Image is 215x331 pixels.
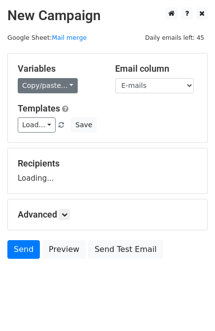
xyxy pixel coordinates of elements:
[71,117,96,133] button: Save
[7,34,87,41] small: Google Sheet:
[7,7,208,24] h2: New Campaign
[166,284,215,331] iframe: Chat Widget
[18,209,197,220] h5: Advanced
[18,63,100,74] h5: Variables
[115,63,198,74] h5: Email column
[52,34,87,41] a: Mail merge
[142,32,208,43] span: Daily emails left: 45
[18,117,56,133] a: Load...
[7,240,40,259] a: Send
[18,158,197,169] h5: Recipients
[18,78,78,93] a: Copy/paste...
[18,103,60,113] a: Templates
[18,158,197,184] div: Loading...
[88,240,163,259] a: Send Test Email
[42,240,86,259] a: Preview
[142,34,208,41] a: Daily emails left: 45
